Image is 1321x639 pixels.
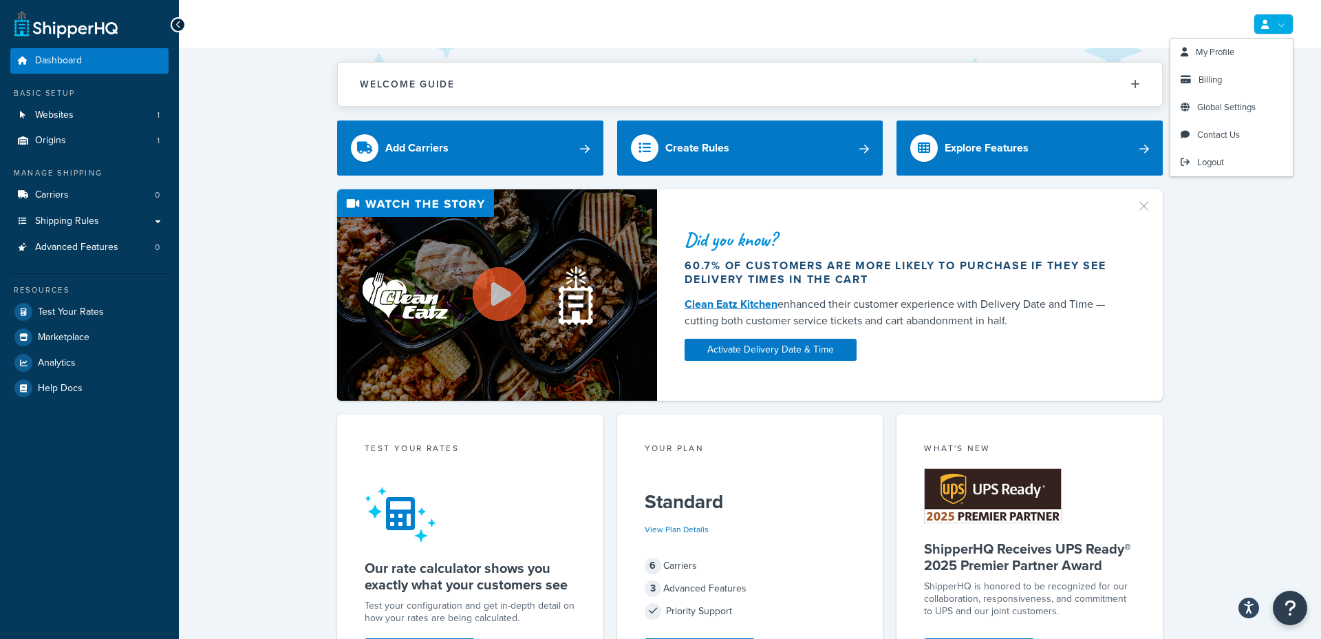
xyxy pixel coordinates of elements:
a: Help Docs [10,376,169,401]
a: Test Your Rates [10,300,169,324]
h2: Welcome Guide [360,79,455,90]
a: Origins1 [10,128,169,154]
a: Marketplace [10,325,169,350]
a: Activate Delivery Date & Time [685,339,857,361]
span: 1 [157,135,160,147]
li: Origins [10,128,169,154]
span: My Profile [1196,45,1234,59]
span: Help Docs [38,383,83,395]
span: Websites [35,109,74,121]
div: Add Carriers [385,138,449,158]
a: Clean Eatz Kitchen [685,296,777,312]
h5: Standard [645,491,856,513]
a: Dashboard [10,48,169,74]
div: Did you know? [685,230,1119,249]
span: Logout [1197,156,1224,169]
a: Carriers0 [10,182,169,208]
div: Advanced Features [645,579,856,598]
div: Resources [10,284,169,296]
div: 60.7% of customers are more likely to purchase if they see delivery times in the cart [685,259,1119,286]
span: Billing [1199,73,1222,86]
li: Carriers [10,182,169,208]
a: Global Settings [1170,94,1293,121]
a: Analytics [10,350,169,375]
a: View Plan Details [645,523,709,536]
a: Create Rules [617,121,883,176]
a: Logout [1170,149,1293,176]
div: enhanced their customer experience with Delivery Date and Time — cutting both customer service ti... [685,296,1119,329]
span: Global Settings [1197,101,1256,114]
div: Priority Support [645,602,856,621]
span: Carriers [35,189,69,201]
h5: ShipperHQ Receives UPS Ready® 2025 Premier Partner Award [924,541,1135,574]
a: My Profile [1170,39,1293,66]
span: Analytics [38,357,76,369]
span: 6 [645,558,661,574]
div: Your Plan [645,442,856,458]
p: ShipperHQ is honored to be recognized for our collaboration, responsiveness, and commitment to UP... [924,580,1135,618]
div: What's New [924,442,1135,458]
div: Carriers [645,556,856,576]
span: Dashboard [35,55,82,67]
li: Websites [10,103,169,128]
span: Advanced Features [35,242,118,253]
h5: Our rate calculator shows you exactly what your customers see [365,560,576,593]
a: Explore Features [896,121,1163,176]
span: 0 [155,189,160,201]
a: Websites1 [10,103,169,128]
img: Video thumbnail [337,189,657,401]
span: 1 [157,109,160,121]
a: Shipping Rules [10,209,169,234]
div: Basic Setup [10,87,169,99]
span: Shipping Rules [35,216,99,227]
span: Marketplace [38,332,89,344]
button: Open Resource Center [1273,591,1307,625]
span: 3 [645,580,661,597]
div: Manage Shipping [10,167,169,179]
a: Advanced Features0 [10,235,169,260]
a: Add Carriers [337,121,603,176]
span: Test Your Rates [38,306,104,318]
div: Test your rates [365,442,576,458]
div: Explore Features [945,138,1029,158]
span: Contact Us [1197,128,1240,141]
button: Welcome Guide [338,63,1162,106]
span: 0 [155,242,160,253]
div: Test your configuration and get in-depth detail on how your rates are being calculated. [365,600,576,625]
span: Origins [35,135,66,147]
div: Create Rules [665,138,729,158]
li: Advanced Features [10,235,169,260]
a: Billing [1170,66,1293,94]
a: Contact Us [1170,121,1293,149]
